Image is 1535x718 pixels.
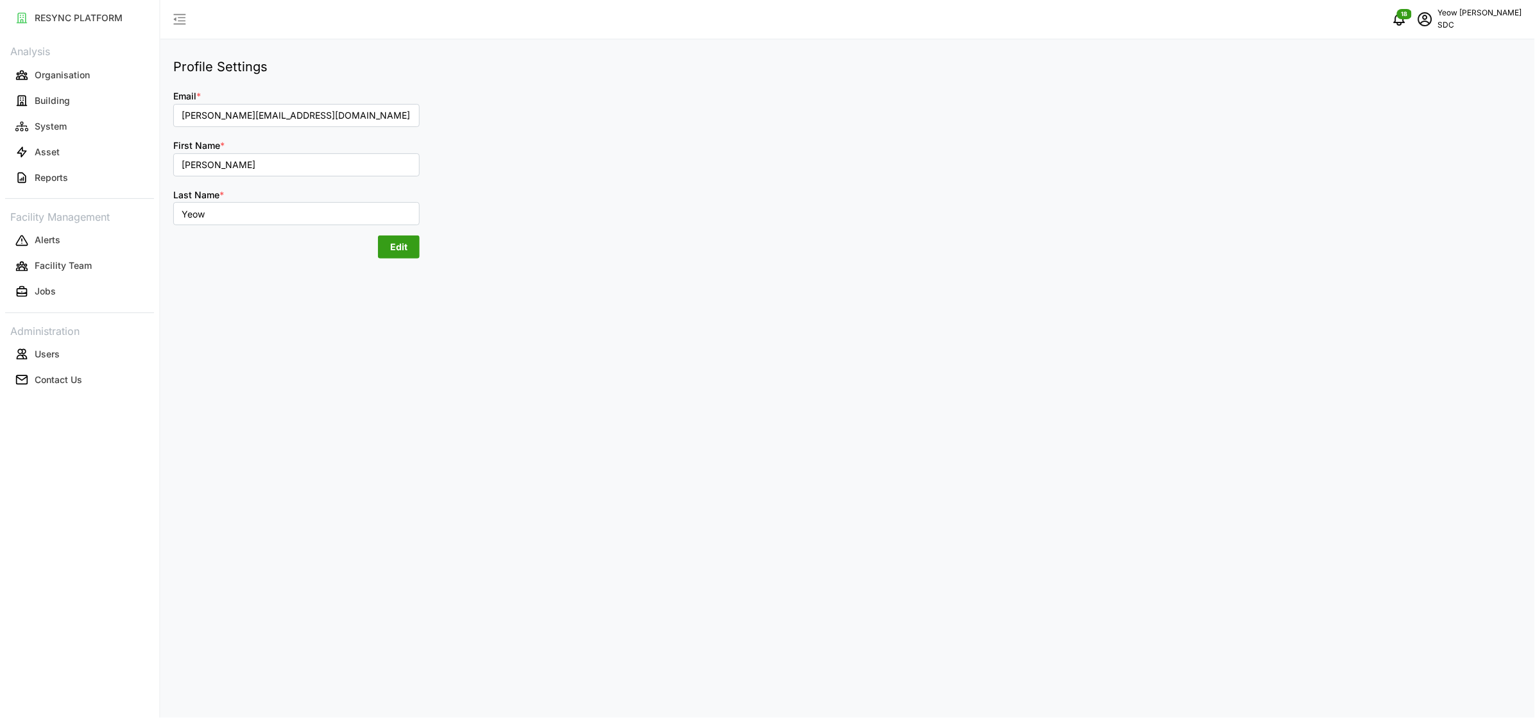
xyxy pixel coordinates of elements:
[5,321,154,339] p: Administration
[5,6,154,30] button: RESYNC PLATFORM
[5,228,154,253] a: Alerts
[1438,7,1522,19] p: Yeow [PERSON_NAME]
[5,367,154,393] a: Contact Us
[35,373,82,386] p: Contact Us
[5,62,154,88] a: Organisation
[35,348,60,361] p: Users
[35,146,60,158] p: Asset
[5,5,154,31] a: RESYNC PLATFORM
[5,253,154,279] a: Facility Team
[35,285,56,298] p: Jobs
[5,341,154,367] a: Users
[5,368,154,391] button: Contact Us
[5,255,154,278] button: Facility Team
[5,64,154,87] button: Organisation
[5,279,154,305] a: Jobs
[5,141,154,164] button: Asset
[35,234,60,246] p: Alerts
[35,120,67,133] p: System
[5,115,154,138] button: System
[35,12,123,24] p: RESYNC PLATFORM
[173,188,224,202] label: Last Name
[35,259,92,272] p: Facility Team
[5,41,154,60] p: Analysis
[173,139,225,153] label: First Name
[5,139,154,165] a: Asset
[5,280,154,303] button: Jobs
[5,114,154,139] a: System
[1438,19,1522,31] p: SDC
[390,236,407,258] span: Edit
[378,235,420,259] button: Edit
[5,166,154,189] button: Reports
[5,343,154,366] button: Users
[1387,6,1412,32] button: notifications
[5,165,154,191] a: Reports
[173,56,420,78] p: Profile Settings
[1412,6,1438,32] button: schedule
[5,207,154,225] p: Facility Management
[173,104,420,127] input: your@email.com
[5,88,154,114] a: Building
[1402,10,1409,19] span: 18
[5,229,154,252] button: Alerts
[5,89,154,112] button: Building
[35,171,68,184] p: Reports
[35,69,90,81] p: Organisation
[35,94,70,107] p: Building
[173,89,201,103] label: Email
